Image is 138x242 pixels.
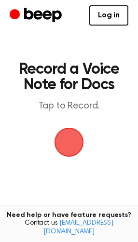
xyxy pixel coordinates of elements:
a: Beep [10,6,64,25]
img: Beep Logo [55,128,83,157]
span: Contact us [6,219,132,236]
p: Tap to Record. [17,100,121,112]
a: [EMAIL_ADDRESS][DOMAIN_NAME] [43,220,113,235]
h1: Record a Voice Note for Docs [17,62,121,93]
a: Log in [89,5,128,26]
